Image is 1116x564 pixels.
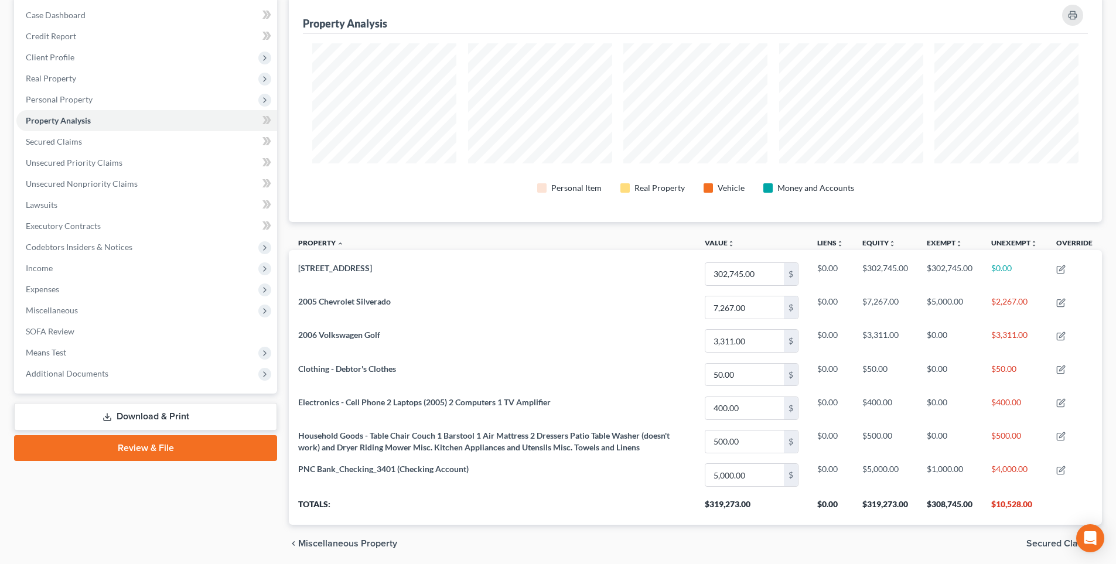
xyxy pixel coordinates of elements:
span: Means Test [26,347,66,357]
a: SOFA Review [16,321,277,342]
button: Secured Claims chevron_right [1026,539,1102,548]
td: $3,311.00 [982,324,1047,358]
td: $0.00 [808,291,853,324]
a: Unsecured Nonpriority Claims [16,173,277,194]
span: SOFA Review [26,326,74,336]
span: [STREET_ADDRESS] [298,263,372,273]
a: Lawsuits [16,194,277,216]
th: $10,528.00 [982,492,1047,525]
th: Override [1047,231,1102,258]
span: Case Dashboard [26,10,86,20]
span: Real Property [26,73,76,83]
th: $319,273.00 [695,492,808,525]
a: Equityunfold_more [862,238,896,247]
span: Client Profile [26,52,74,62]
i: unfold_more [837,240,844,247]
span: Miscellaneous Property [298,539,397,548]
td: $1,000.00 [917,459,982,492]
div: Vehicle [718,182,745,194]
span: Household Goods - Table Chair Couch 1 Barstool 1 Air Mattress 2 Dressers Patio Table Washer (does... [298,430,670,452]
td: $0.00 [808,324,853,358]
i: unfold_more [889,240,896,247]
td: $302,745.00 [917,257,982,290]
input: 0.00 [705,430,784,453]
a: Executory Contracts [16,216,277,237]
span: Lawsuits [26,200,57,210]
td: $0.00 [808,459,853,492]
td: $50.00 [982,358,1047,391]
span: Electronics - Cell Phone 2 Laptops (2005) 2 Computers 1 TV Amplifier [298,397,551,407]
div: $ [784,397,798,419]
a: Valueunfold_more [705,238,735,247]
th: $308,745.00 [917,492,982,525]
div: Property Analysis [303,16,387,30]
span: Miscellaneous [26,305,78,315]
td: $0.00 [808,425,853,458]
td: $2,267.00 [982,291,1047,324]
td: $5,000.00 [917,291,982,324]
input: 0.00 [705,263,784,285]
div: $ [784,464,798,486]
input: 0.00 [705,464,784,486]
td: $0.00 [808,358,853,391]
th: Totals: [289,492,695,525]
a: Property expand_less [298,238,344,247]
span: 2005 Chevrolet Silverado [298,296,391,306]
span: Personal Property [26,94,93,104]
td: $4,000.00 [982,459,1047,492]
i: unfold_more [728,240,735,247]
th: $319,273.00 [853,492,917,525]
td: $302,745.00 [853,257,917,290]
span: Unsecured Nonpriority Claims [26,179,138,189]
td: $500.00 [853,425,917,458]
a: Case Dashboard [16,5,277,26]
div: Money and Accounts [777,182,854,194]
a: Secured Claims [16,131,277,152]
span: Expenses [26,284,59,294]
td: $0.00 [917,358,982,391]
span: Unsecured Priority Claims [26,158,122,168]
td: $0.00 [917,391,982,425]
span: Income [26,263,53,273]
div: Personal Item [551,182,602,194]
input: 0.00 [705,330,784,352]
div: Open Intercom Messenger [1076,524,1104,552]
div: $ [784,263,798,285]
td: $400.00 [982,391,1047,425]
a: Review & File [14,435,277,461]
td: $400.00 [853,391,917,425]
span: Secured Claims [26,136,82,146]
a: Liensunfold_more [817,238,844,247]
th: $0.00 [808,492,853,525]
div: Real Property [634,182,685,194]
span: PNC Bank_Checking_3401 (Checking Account) [298,464,469,474]
a: Credit Report [16,26,277,47]
a: Download & Print [14,403,277,430]
span: 2006 Volkswagen Golf [298,330,380,340]
td: $3,311.00 [853,324,917,358]
div: $ [784,296,798,319]
input: 0.00 [705,397,784,419]
a: Unsecured Priority Claims [16,152,277,173]
td: $50.00 [853,358,917,391]
i: chevron_left [289,539,298,548]
td: $5,000.00 [853,459,917,492]
td: $0.00 [808,391,853,425]
td: $500.00 [982,425,1047,458]
td: $0.00 [982,257,1047,290]
i: unfold_more [955,240,963,247]
span: Secured Claims [1026,539,1093,548]
input: 0.00 [705,364,784,386]
td: $0.00 [808,257,853,290]
span: Credit Report [26,31,76,41]
input: 0.00 [705,296,784,319]
span: Property Analysis [26,115,91,125]
span: Clothing - Debtor's Clothes [298,364,396,374]
span: Additional Documents [26,368,108,378]
td: $0.00 [917,425,982,458]
a: Property Analysis [16,110,277,131]
span: Executory Contracts [26,221,101,231]
div: $ [784,364,798,386]
a: Exemptunfold_more [927,238,963,247]
td: $0.00 [917,324,982,358]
